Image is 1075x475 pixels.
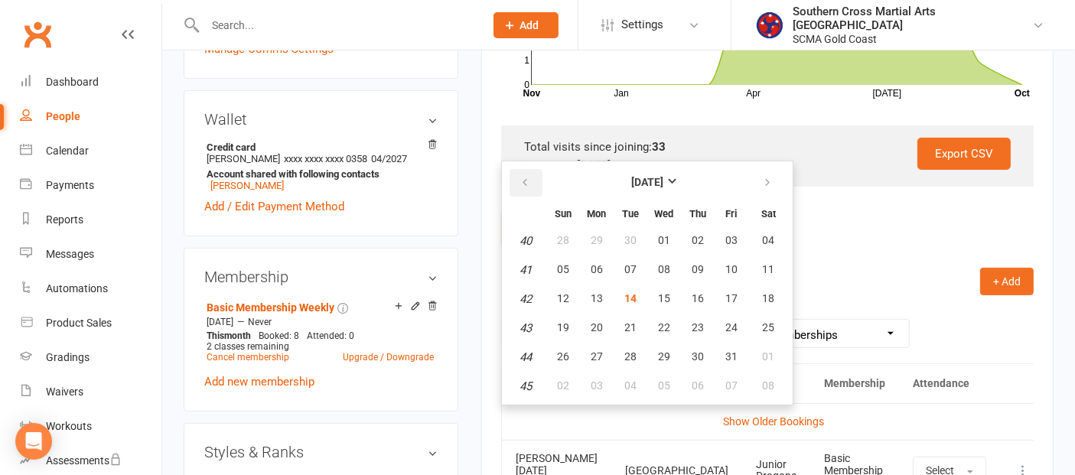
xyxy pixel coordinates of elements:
span: 14 [624,292,637,304]
button: 29 [648,343,680,371]
button: 15 [648,285,680,313]
div: month [203,330,255,341]
span: 31 [725,350,738,363]
span: 29 [591,234,603,246]
button: 06 [682,373,714,400]
span: 24 [725,321,738,333]
button: 25 [749,314,788,342]
span: 26 [557,350,569,363]
div: Southern Cross Martial Arts [GEOGRAPHIC_DATA] [793,5,1032,32]
button: 02 [682,227,714,255]
span: This [207,330,224,341]
span: 10 [725,263,738,275]
span: 21 [624,321,637,333]
h3: Wallet [204,111,438,128]
button: 23 [682,314,714,342]
div: Product Sales [46,317,112,329]
span: 28 [557,234,569,246]
div: Messages [46,248,94,260]
a: Workouts [20,409,161,444]
button: 24 [715,314,748,342]
a: Dashboard [20,65,161,99]
span: 25 [763,321,775,333]
a: Product Sales [20,306,161,340]
em: 43 [520,321,533,335]
button: 08 [749,373,788,400]
div: SCMA Gold Coast [793,32,1032,46]
button: 08 [648,256,680,284]
strong: [DATE] [631,176,663,188]
span: 06 [591,263,603,275]
button: 12 [547,285,579,313]
a: Cancel membership [207,352,289,363]
span: 30 [624,234,637,246]
em: 41 [520,263,533,277]
a: Reports [20,203,161,237]
button: 30 [614,227,647,255]
div: Payments [46,179,94,191]
span: 23 [692,321,704,333]
div: Assessments [46,454,122,467]
a: Export CSV [917,138,1011,170]
span: 22 [658,321,670,333]
button: 04 [614,373,647,400]
div: Reports [46,213,83,226]
a: Clubworx [18,15,57,54]
button: 28 [547,227,579,255]
div: Workouts [46,420,92,432]
div: People [46,110,80,122]
small: Tuesday [622,208,639,220]
span: [DATE] [207,317,233,327]
li: [PERSON_NAME] [204,139,438,194]
button: 03 [715,227,748,255]
a: Show Older Bookings [724,415,825,428]
div: Gradings [46,351,90,363]
button: 05 [547,256,579,284]
span: 2 classes remaining [207,341,289,352]
strong: 33 [652,140,666,154]
span: 08 [763,379,775,392]
span: 09 [692,263,704,275]
h3: Styles & Ranks [204,444,438,460]
span: 27 [591,350,603,363]
a: People [20,99,161,134]
button: 07 [715,373,748,400]
span: 06 [692,379,704,392]
span: 11 [763,263,775,275]
a: Calendar [20,134,161,168]
span: 05 [658,379,670,392]
strong: [DATE] [577,158,611,172]
th: Attendance [899,364,1000,403]
div: Total visits since joining: [524,138,1011,156]
button: 01 [648,227,680,255]
span: Attended: 0 [307,330,354,341]
a: Messages [20,237,161,272]
span: Add [520,19,539,31]
div: Waivers [46,386,83,398]
button: + Add [980,268,1034,295]
button: 10 [715,256,748,284]
a: [PERSON_NAME] [210,180,284,191]
span: 03 [591,379,603,392]
button: 04 [749,227,788,255]
div: — [203,316,438,328]
a: Add new membership [204,375,314,389]
button: 16 [682,285,714,313]
span: 16 [692,292,704,304]
span: 05 [557,263,569,275]
a: Payments [20,168,161,203]
span: 04 [624,379,637,392]
input: Search... [200,15,474,36]
th: Membership [810,364,899,403]
span: 01 [763,350,775,363]
small: Friday [726,208,738,220]
button: 14 [614,285,647,313]
em: 44 [520,350,533,364]
em: 42 [520,292,533,306]
span: Settings [621,8,663,42]
button: 29 [581,227,613,255]
button: 18 [749,285,788,313]
div: Dashboard [46,76,99,88]
strong: Account shared with following contacts [207,168,430,180]
button: 06 [581,256,613,284]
